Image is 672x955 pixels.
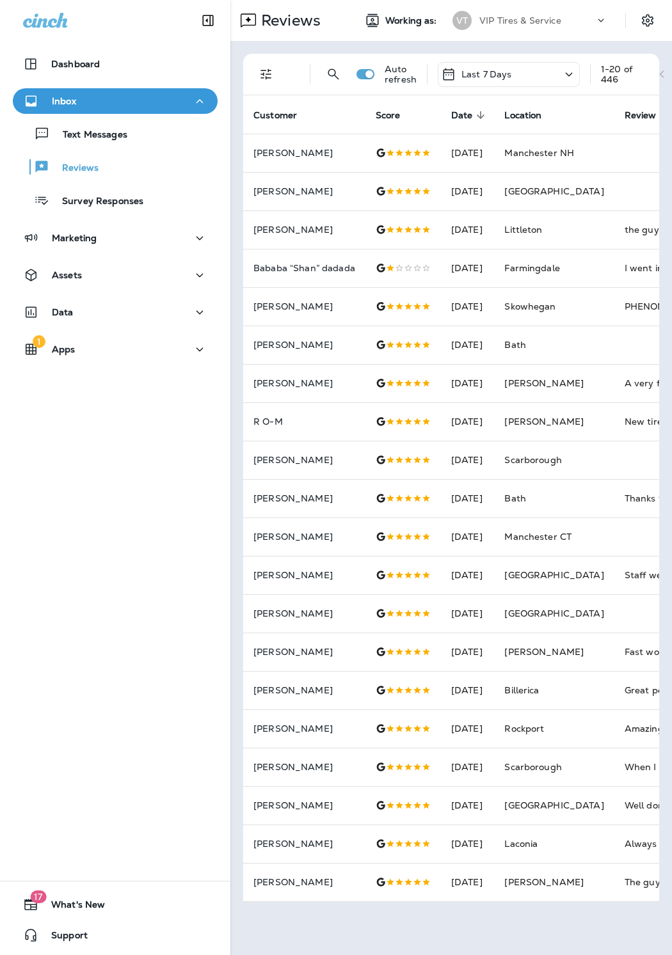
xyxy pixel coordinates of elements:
[441,402,495,441] td: [DATE]
[38,930,88,945] span: Support
[253,148,355,158] p: [PERSON_NAME]
[13,922,218,948] button: Support
[441,863,495,901] td: [DATE]
[253,532,355,542] p: [PERSON_NAME]
[253,61,279,87] button: Filters
[253,225,355,235] p: [PERSON_NAME]
[13,299,218,325] button: Data
[253,647,355,657] p: [PERSON_NAME]
[636,9,659,32] button: Settings
[504,377,584,389] span: [PERSON_NAME]
[52,307,74,317] p: Data
[49,196,143,208] p: Survey Responses
[253,110,297,121] span: Customer
[601,64,649,84] div: 1 - 20 of 446
[504,800,604,811] span: [GEOGRAPHIC_DATA]
[13,187,218,214] button: Survey Responses
[504,339,526,351] span: Bath
[441,825,495,863] td: [DATE]
[13,336,218,362] button: 1Apps
[38,899,105,915] span: What's New
[504,224,542,235] span: Littleton
[441,556,495,594] td: [DATE]
[504,723,544,734] span: Rockport
[33,335,45,348] span: 1
[253,608,355,619] p: [PERSON_NAME]
[504,262,560,274] span: Farmingdale
[504,301,556,312] span: Skowhegan
[504,109,558,121] span: Location
[253,493,355,503] p: [PERSON_NAME]
[441,172,495,210] td: [DATE]
[13,154,218,180] button: Reviews
[504,646,584,658] span: [PERSON_NAME]
[441,326,495,364] td: [DATE]
[253,723,355,734] p: [PERSON_NAME]
[253,378,355,388] p: [PERSON_NAME]
[385,15,440,26] span: Working as:
[504,454,562,466] span: Scarborough
[253,416,355,427] p: R O-M
[13,88,218,114] button: Inbox
[504,684,539,696] span: Billerica
[253,570,355,580] p: [PERSON_NAME]
[253,685,355,695] p: [PERSON_NAME]
[253,877,355,887] p: [PERSON_NAME]
[253,455,355,465] p: [PERSON_NAME]
[441,748,495,786] td: [DATE]
[504,110,541,121] span: Location
[441,134,495,172] td: [DATE]
[504,531,572,542] span: Manchester CT
[376,110,401,121] span: Score
[50,129,127,141] p: Text Messages
[13,262,218,288] button: Assets
[190,8,226,33] button: Collapse Sidebar
[504,838,538,849] span: Laconia
[253,340,355,350] p: [PERSON_NAME]
[256,11,321,30] p: Reviews
[441,210,495,249] td: [DATE]
[52,233,97,243] p: Marketing
[441,441,495,479] td: [DATE]
[504,147,574,159] span: Manchester NH
[504,185,604,197] span: [GEOGRAPHIC_DATA]
[376,109,417,121] span: Score
[52,344,76,354] p: Apps
[253,109,314,121] span: Customer
[452,11,472,30] div: VT
[451,109,490,121] span: Date
[253,762,355,772] p: [PERSON_NAME]
[385,64,417,84] p: Auto refresh
[52,270,82,280] p: Assets
[441,786,495,825] td: [DATE]
[441,249,495,287] td: [DATE]
[49,162,99,175] p: Reviews
[30,890,46,903] span: 17
[441,517,495,556] td: [DATE]
[321,61,346,87] button: Search Reviews
[461,69,512,79] p: Last 7 Days
[504,876,584,888] span: [PERSON_NAME]
[504,493,526,504] span: Bath
[52,96,76,106] p: Inbox
[441,479,495,517] td: [DATE]
[441,364,495,402] td: [DATE]
[253,186,355,196] p: [PERSON_NAME]
[441,709,495,748] td: [DATE]
[13,225,218,251] button: Marketing
[441,633,495,671] td: [DATE]
[479,15,561,26] p: VIP Tires & Service
[51,59,100,69] p: Dashboard
[504,608,604,619] span: [GEOGRAPHIC_DATA]
[13,120,218,147] button: Text Messages
[253,839,355,849] p: [PERSON_NAME]
[253,263,355,273] p: Bababa “Shan” dadada
[504,569,604,581] span: [GEOGRAPHIC_DATA]
[253,800,355,810] p: [PERSON_NAME]
[451,110,473,121] span: Date
[13,51,218,77] button: Dashboard
[13,892,218,917] button: 17What's New
[441,287,495,326] td: [DATE]
[253,301,355,312] p: [PERSON_NAME]
[504,416,584,427] span: [PERSON_NAME]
